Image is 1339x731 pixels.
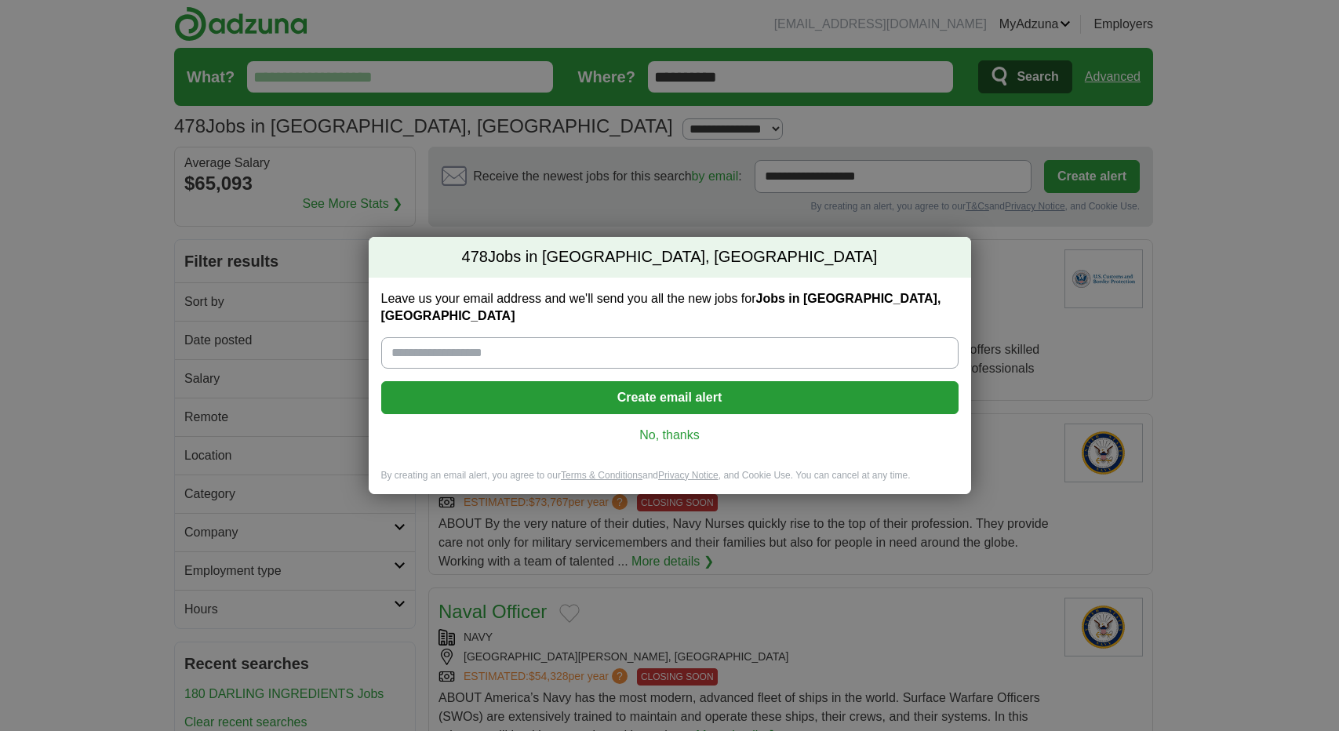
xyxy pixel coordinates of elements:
a: Privacy Notice [658,470,719,481]
a: No, thanks [394,427,946,444]
h2: Jobs in [GEOGRAPHIC_DATA], [GEOGRAPHIC_DATA] [369,237,971,278]
strong: Jobs in [GEOGRAPHIC_DATA], [GEOGRAPHIC_DATA] [381,292,941,322]
a: Terms & Conditions [561,470,642,481]
span: 478 [462,246,488,268]
button: Create email alert [381,381,959,414]
div: By creating an email alert, you agree to our and , and Cookie Use. You can cancel at any time. [369,469,971,495]
label: Leave us your email address and we'll send you all the new jobs for [381,290,959,325]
